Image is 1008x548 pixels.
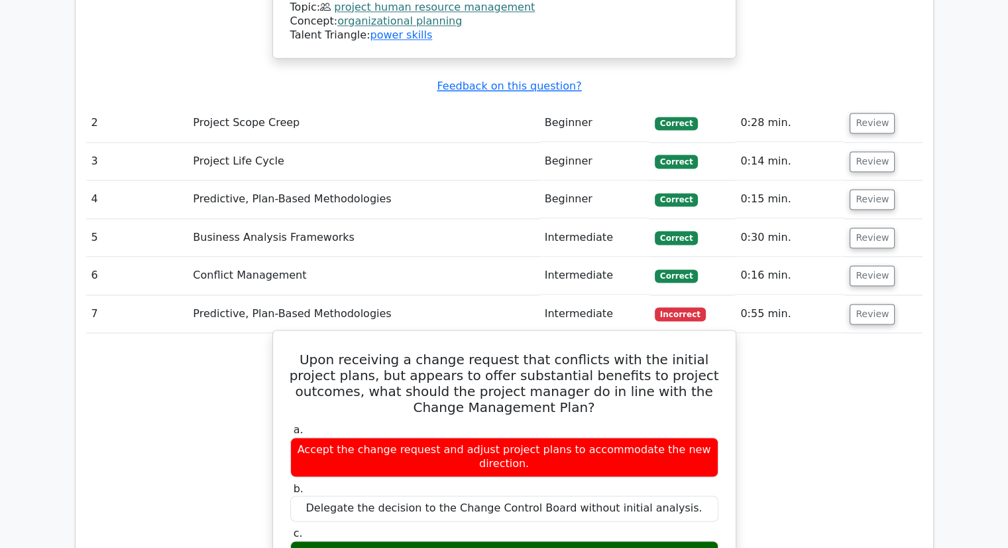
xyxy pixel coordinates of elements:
td: 0:55 min. [735,295,844,333]
td: 0:30 min. [735,219,844,257]
td: 2 [86,104,188,142]
td: 5 [86,219,188,257]
button: Review [850,304,895,324]
span: b. [294,482,304,495]
div: Topic: [290,1,718,15]
span: Correct [655,155,698,168]
td: 6 [86,257,188,295]
div: Concept: [290,15,718,29]
a: power skills [370,29,432,41]
div: Accept the change request and adjust project plans to accommodate the new direction. [290,437,718,477]
td: Beginner [539,180,649,218]
td: Project Life Cycle [188,143,539,180]
a: Feedback on this question? [437,80,581,92]
h5: Upon receiving a change request that conflicts with the initial project plans, but appears to off... [289,352,720,415]
button: Review [850,228,895,248]
td: Conflict Management [188,257,539,295]
span: Correct [655,117,698,130]
a: project human resource management [334,1,535,13]
td: Project Scope Creep [188,104,539,142]
td: 0:16 min. [735,257,844,295]
button: Review [850,189,895,210]
a: organizational planning [337,15,462,27]
td: 0:28 min. [735,104,844,142]
button: Review [850,151,895,172]
button: Review [850,113,895,133]
td: Business Analysis Frameworks [188,219,539,257]
td: 0:15 min. [735,180,844,218]
td: 7 [86,295,188,333]
td: Intermediate [539,257,649,295]
td: Beginner [539,143,649,180]
td: Predictive, Plan-Based Methodologies [188,180,539,218]
td: Intermediate [539,219,649,257]
span: Correct [655,269,698,283]
div: Delegate the decision to the Change Control Board without initial analysis. [290,496,718,521]
td: 4 [86,180,188,218]
div: Talent Triangle: [290,1,718,42]
span: Correct [655,193,698,206]
button: Review [850,265,895,286]
span: Correct [655,231,698,244]
span: a. [294,423,304,436]
span: c. [294,527,303,539]
td: 0:14 min. [735,143,844,180]
td: 3 [86,143,188,180]
span: Incorrect [655,307,706,320]
td: Intermediate [539,295,649,333]
td: Predictive, Plan-Based Methodologies [188,295,539,333]
td: Beginner [539,104,649,142]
